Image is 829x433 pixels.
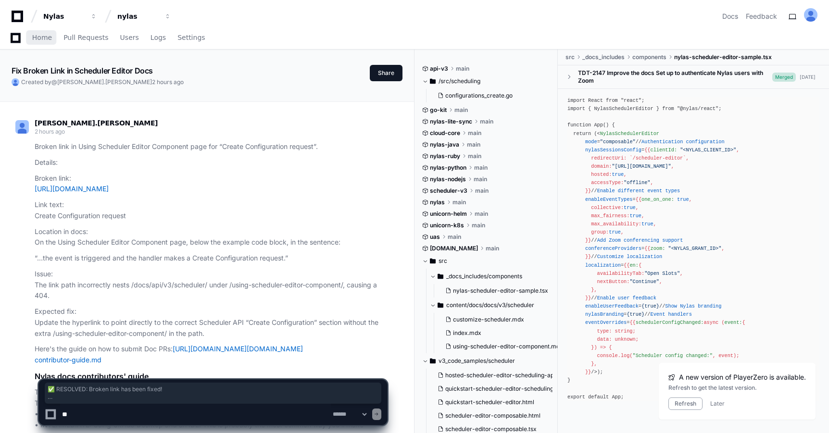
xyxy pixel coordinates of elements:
[445,92,513,99] span: configurations_create.go
[441,284,553,297] button: nylas-scheduler-editor-sample.tsx
[710,400,725,408] button: Later
[441,340,560,353] button: using-scheduler-editor-component.mdx
[668,246,722,251] span: "<NYLAS_GRANT_ID>"
[35,128,65,135] span: 2 hours ago
[35,173,387,195] p: Broken link:
[422,74,551,89] button: /src/scheduling
[474,164,488,172] span: main
[468,152,481,160] span: main
[725,320,742,325] span: event:
[624,205,636,210] span: true
[177,27,205,49] a: Settings
[632,53,666,61] span: components
[674,53,772,61] span: nylas-scheduler-editor-sample.tsx
[567,147,739,194] span: {{ , redirectUri: `/scheduler-editor`, domain: , hosted: , accessType: , }}
[35,344,387,366] p: Here's the guide on how to submit Doc PRs:
[430,118,472,125] span: nylas-lite-sync
[800,74,816,81] div: [DATE]
[665,188,680,194] span: types
[430,65,448,73] span: api-v3
[629,213,641,219] span: true
[21,78,184,86] span: Created by
[35,356,101,364] a: contributor-guide.md
[582,53,625,61] span: _docs_includes
[422,253,551,269] button: src
[641,197,674,202] span: one_on_one:
[651,311,666,317] span: Event
[430,233,440,241] span: uas
[453,329,481,337] span: index.mdx
[474,175,487,183] span: main
[665,303,677,309] span: Show
[441,326,560,340] button: index.mdx
[636,320,704,325] span: schedulerConfigChanged:
[627,311,644,317] span: {true}
[430,210,467,218] span: unicorn-helm
[612,172,624,177] span: true
[679,372,806,382] span: A new version of PlayerZero is available.
[680,147,736,153] span: "<NYLAS_CLIENT_ID>"
[677,197,689,202] span: true
[624,237,659,243] span: conferencing
[641,303,659,309] span: {true}
[63,27,108,49] a: Pull Requests
[585,311,624,317] span: nylasBranding
[117,12,159,21] div: nylas
[467,141,480,148] span: main
[422,353,551,369] button: v3_code_samples/scheduler
[629,262,638,268] span: en:
[565,53,575,61] span: src
[35,185,109,193] a: [URL][DOMAIN_NAME]
[430,297,558,313] button: content/docs/docs/v3/scheduler
[612,163,671,169] span: "[URL][DOMAIN_NAME]"
[629,279,659,285] span: "Continue"
[438,299,443,311] svg: Directory
[434,89,545,102] button: configurations_create.go
[472,222,485,229] span: main
[453,287,548,295] span: nylas-scheduler-editor-sample.tsx
[585,303,639,309] span: enableUserFeedback
[430,164,466,172] span: nylas-python
[48,385,378,401] span: ✅ RESOLVED: Broken link has been fixed! 📋 Summary: - GitHub PR merged successfully to main branch...
[430,245,478,252] span: [DOMAIN_NAME]
[567,98,725,153] span: import React from "react"; import { NylasSchedulerEditor } from "@nylas/react"; function App() { ...
[567,188,680,202] span: // =
[686,139,724,145] span: configuration
[597,295,615,301] span: Enable
[668,384,806,392] div: Refresh to get the latest version.
[567,237,683,251] span: // =
[430,198,445,206] span: nylas
[680,303,695,309] span: Nylas
[35,119,158,127] span: [PERSON_NAME].[PERSON_NAME]
[567,246,725,260] span: {{ , }}
[120,27,139,49] a: Users
[32,35,52,40] span: Home
[668,311,692,317] span: handlers
[63,35,108,40] span: Pull Requests
[567,320,745,375] span: {{ async ( { type: string; data: unknown; }) => { console.log( , event); }, }}
[430,152,460,160] span: nylas-ruby
[430,255,436,267] svg: Directory
[439,77,480,85] span: /src/scheduling
[453,343,563,350] span: using-scheduler-editor-component.mdx
[627,254,662,260] span: localization
[644,271,680,276] span: "Open Slots"
[585,139,597,145] span: mode
[633,353,713,359] span: "Scheduler config changed:"
[448,233,461,241] span: main
[177,35,205,40] span: Settings
[51,78,57,86] span: @
[430,175,466,183] span: nylas-nodejs
[585,246,641,251] span: conferenceProviders
[618,188,644,194] span: different
[57,78,152,86] span: [PERSON_NAME].[PERSON_NAME]
[430,355,436,367] svg: Directory
[446,272,522,280] span: _docs_includes/components
[152,78,184,86] span: 2 hours ago
[597,237,606,243] span: Add
[633,295,656,301] span: feedback
[430,129,460,137] span: cloud-core
[454,106,468,114] span: main
[430,141,459,148] span: nylas-java
[120,35,139,40] span: Users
